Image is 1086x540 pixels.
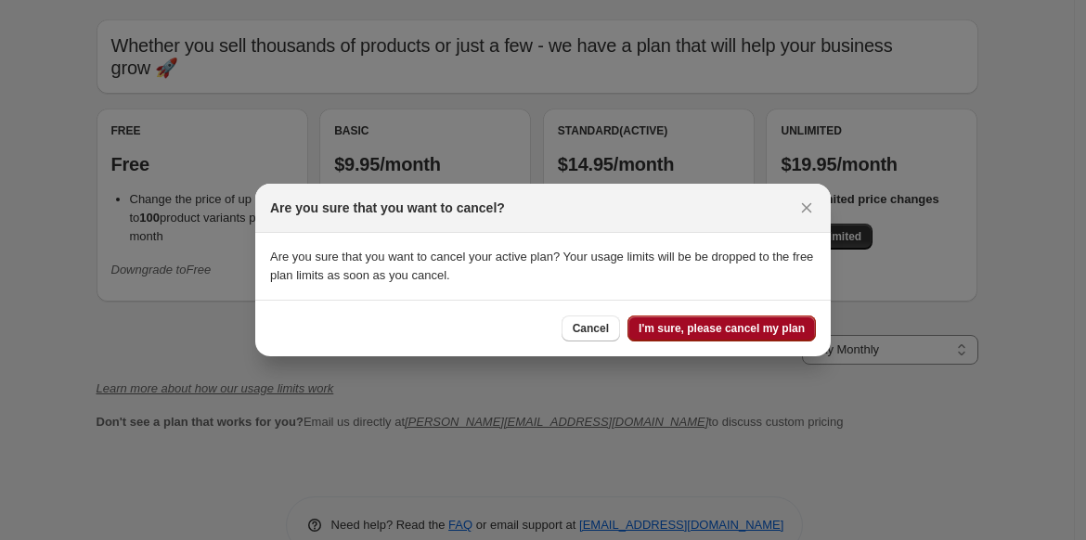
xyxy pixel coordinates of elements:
h2: Are you sure that you want to cancel? [270,199,505,217]
button: Close [794,195,820,221]
button: I'm sure, please cancel my plan [627,315,816,341]
span: I'm sure, please cancel my plan [639,321,805,336]
button: Cancel [562,315,620,341]
span: Cancel [573,321,609,336]
p: Are you sure that you want to cancel your active plan? Your usage limits will be be dropped to th... [270,248,816,285]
